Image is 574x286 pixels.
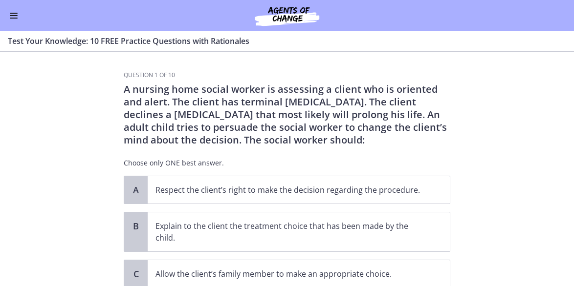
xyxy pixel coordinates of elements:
p: Allow the client’s family member to make an appropriate choice. [155,268,422,280]
img: Agents of Change [228,4,346,27]
span: A [130,184,142,196]
h3: Test Your Knowledge: 10 FREE Practice Questions with Rationales [8,35,554,47]
span: C [130,268,142,280]
button: Enable menu [8,10,20,21]
span: B [130,220,142,232]
p: Respect the client’s right to make the decision regarding the procedure. [155,184,422,196]
p: Choose only ONE best answer. [124,158,450,168]
p: A nursing home social worker is assessing a client who is oriented and alert. The client has term... [124,83,450,146]
h3: Question 1 of 10 [124,71,450,79]
p: Explain to the client the treatment choice that has been made by the child. [155,220,422,244]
